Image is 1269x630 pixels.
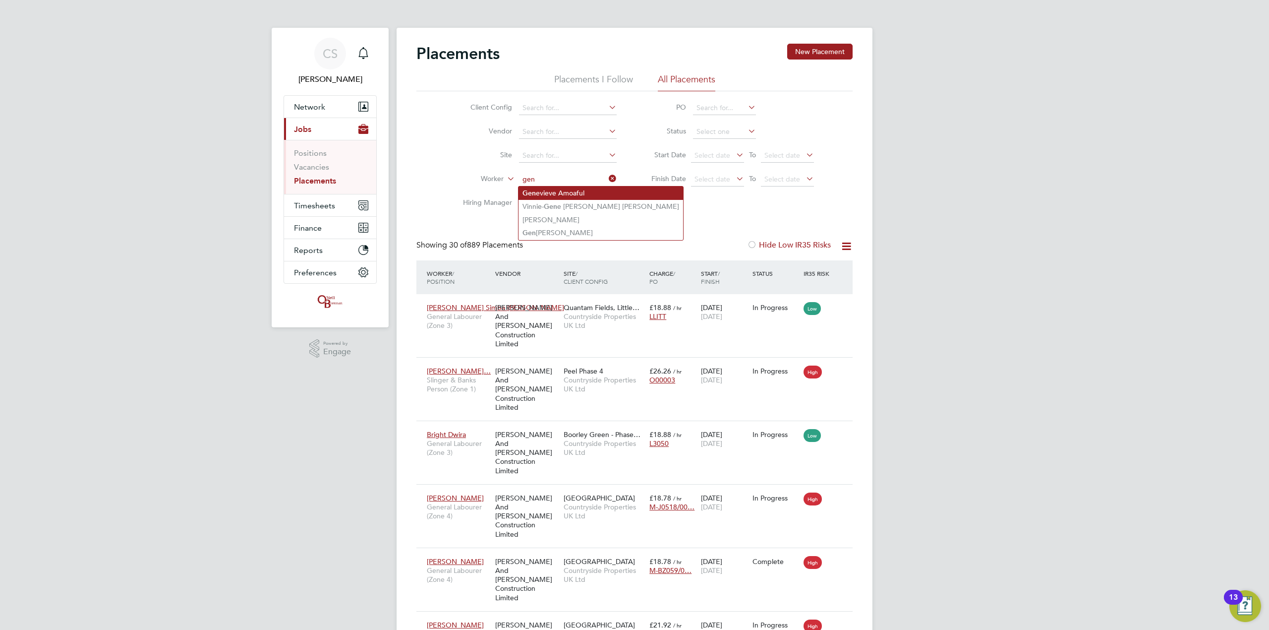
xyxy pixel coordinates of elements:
[804,429,821,442] span: Low
[522,189,536,197] b: Gen
[544,202,557,211] b: Gen
[294,125,311,134] span: Jobs
[455,198,512,207] label: Hiring Manager
[455,150,512,159] label: Site
[294,102,325,112] span: Network
[649,621,671,630] span: £21.92
[294,223,322,233] span: Finance
[294,176,336,186] a: Placements
[564,367,603,376] span: Peel Phase 4
[424,488,853,497] a: [PERSON_NAME]General Labourer (Zone 4)[PERSON_NAME] And [PERSON_NAME] Construction Limited[GEOGRA...
[284,217,376,239] button: Finance
[416,44,500,63] h2: Placements
[519,213,683,226] li: [PERSON_NAME]
[416,240,525,251] div: Showing
[427,494,484,503] span: [PERSON_NAME]
[493,552,561,607] div: [PERSON_NAME] And [PERSON_NAME] Construction Limited
[564,621,635,630] span: [GEOGRAPHIC_DATA]
[284,140,376,194] div: Jobs
[519,226,683,240] li: [PERSON_NAME]
[701,566,722,575] span: [DATE]
[701,376,722,384] span: [DATE]
[804,366,822,378] span: High
[284,194,376,216] button: Timesheets
[424,298,853,306] a: [PERSON_NAME] Simba [PERSON_NAME]General Labourer (Zone 3)[PERSON_NAME] And [PERSON_NAME] Constru...
[455,126,512,135] label: Vendor
[309,339,351,358] a: Powered byEngage
[564,566,644,584] span: Countryside Properties UK Ltd
[649,503,694,511] span: M-J0518/00…
[649,303,671,312] span: £18.88
[698,264,750,290] div: Start
[564,269,608,285] span: / Client Config
[449,240,467,250] span: 30 of
[427,557,484,566] span: [PERSON_NAME]
[427,503,490,520] span: General Labourer (Zone 4)
[673,558,682,566] span: / hr
[493,298,561,353] div: [PERSON_NAME] And [PERSON_NAME] Construction Limited
[673,622,682,629] span: / hr
[658,73,715,91] li: All Placements
[564,430,640,439] span: Boorley Green - Phase…
[752,621,799,630] div: In Progress
[750,264,802,282] div: Status
[673,304,682,312] span: / hr
[519,101,617,115] input: Search for...
[787,44,853,60] button: New Placement
[519,187,683,200] li: evieve Amoaful
[522,229,536,237] b: Gen
[284,38,377,85] a: CS[PERSON_NAME]
[641,126,686,135] label: Status
[424,264,493,290] div: Worker
[647,264,698,290] div: Charge
[323,348,351,356] span: Engage
[493,264,561,282] div: Vendor
[493,489,561,544] div: [PERSON_NAME] And [PERSON_NAME] Construction Limited
[564,303,639,312] span: Quantam Fields, Little…
[764,151,800,160] span: Select date
[294,162,329,172] a: Vacancies
[764,175,800,184] span: Select date
[272,28,389,327] nav: Main navigation
[554,73,633,91] li: Placements I Follow
[694,175,730,184] span: Select date
[294,201,335,210] span: Timesheets
[649,312,666,321] span: LLITT
[698,552,750,580] div: [DATE]
[564,312,644,330] span: Countryside Properties UK Ltd
[519,173,617,187] input: Search for...
[747,240,831,250] label: Hide Low IR35 Risks
[698,425,750,453] div: [DATE]
[427,269,455,285] span: / Position
[673,495,682,502] span: / hr
[701,269,720,285] span: / Finish
[316,294,345,310] img: oneillandbrennan-logo-retina.png
[1229,597,1238,610] div: 13
[294,246,323,255] span: Reports
[746,148,759,161] span: To
[649,566,692,575] span: M-BZ059/0…
[701,439,722,448] span: [DATE]
[284,73,377,85] span: Chloe Saffill
[649,494,671,503] span: £18.78
[752,494,799,503] div: In Progress
[284,294,377,310] a: Go to home page
[323,339,351,348] span: Powered by
[519,200,683,213] li: Vinnie- e [PERSON_NAME] [PERSON_NAME]
[284,261,376,283] button: Preferences
[493,362,561,417] div: [PERSON_NAME] And [PERSON_NAME] Construction Limited
[673,431,682,439] span: / hr
[427,376,490,393] span: Slinger & Banks Person (Zone 1)
[804,493,822,505] span: High
[752,303,799,312] div: In Progress
[746,172,759,185] span: To
[564,503,644,520] span: Countryside Properties UK Ltd
[284,239,376,261] button: Reports
[455,103,512,112] label: Client Config
[427,430,466,439] span: Bright Dwira
[294,268,337,277] span: Preferences
[424,615,853,624] a: [PERSON_NAME]Traffic [PERSON_NAME] (CPCS) (Zone 4)[PERSON_NAME] And [PERSON_NAME] Construction Li...
[649,367,671,376] span: £26.26
[698,489,750,516] div: [DATE]
[424,425,853,433] a: Bright DwiraGeneral Labourer (Zone 3)[PERSON_NAME] And [PERSON_NAME] Construction LimitedBoorley ...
